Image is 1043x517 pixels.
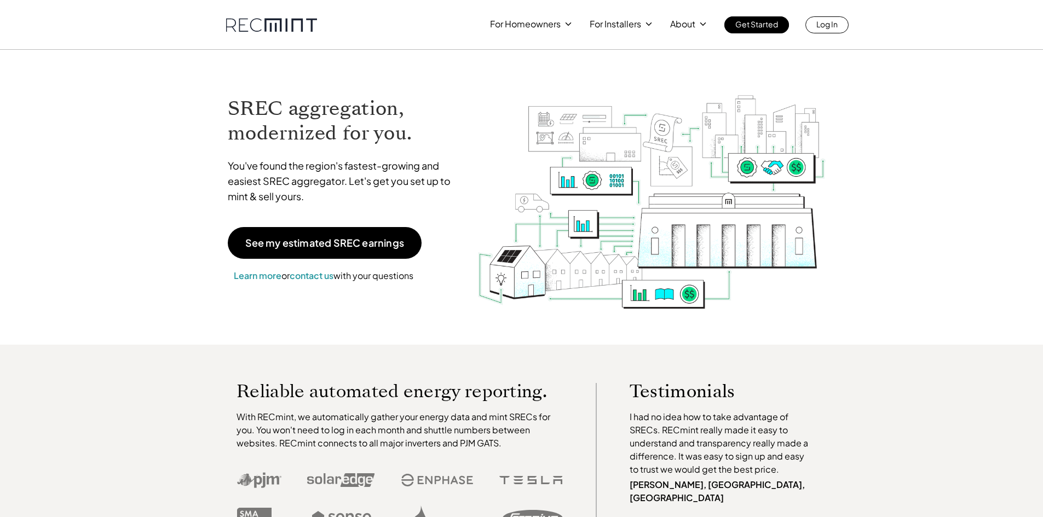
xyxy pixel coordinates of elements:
p: Reliable automated energy reporting. [237,383,563,399]
p: See my estimated SREC earnings [245,238,404,248]
img: RECmint value cycle [477,66,826,312]
p: I had no idea how to take advantage of SRECs. RECmint really made it easy to understand and trans... [630,410,814,476]
a: See my estimated SREC earnings [228,227,422,259]
p: You've found the region's fastest-growing and easiest SREC aggregator. Let's get you set up to mi... [228,158,461,204]
p: Testimonials [630,383,793,399]
p: For Homeowners [490,16,561,32]
a: Learn more [234,270,281,281]
a: contact us [290,270,333,281]
p: [PERSON_NAME], [GEOGRAPHIC_DATA], [GEOGRAPHIC_DATA] [630,478,814,504]
p: Get Started [735,16,778,32]
p: About [670,16,695,32]
p: With RECmint, we automatically gather your energy data and mint SRECs for you. You won't need to ... [237,410,563,450]
a: Get Started [724,16,789,33]
p: Log In [816,16,838,32]
a: Log In [805,16,849,33]
p: For Installers [590,16,641,32]
p: or with your questions [228,269,419,283]
h1: SREC aggregation, modernized for you. [228,96,461,146]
